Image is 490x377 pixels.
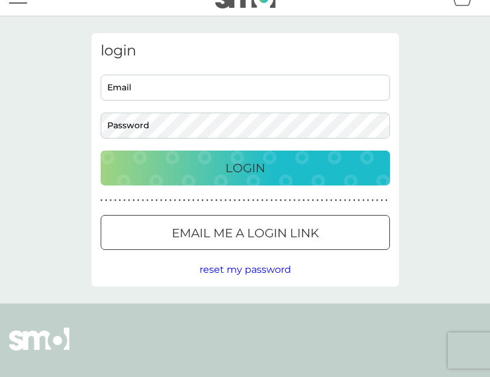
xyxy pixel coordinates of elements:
[294,198,296,204] p: ●
[101,151,390,185] button: Login
[229,198,231,204] p: ●
[289,198,291,204] p: ●
[307,198,310,204] p: ●
[284,198,287,204] p: ●
[110,198,112,204] p: ●
[220,198,222,204] p: ●
[362,198,365,204] p: ●
[133,198,135,204] p: ●
[215,198,218,204] p: ●
[178,198,181,204] p: ●
[160,198,163,204] p: ●
[266,198,268,204] p: ●
[206,198,209,204] p: ●
[367,198,369,204] p: ●
[321,198,324,204] p: ●
[376,198,378,204] p: ●
[174,198,177,204] p: ●
[101,42,390,60] h3: login
[298,198,300,204] p: ●
[211,198,213,204] p: ●
[257,198,259,204] p: ●
[348,198,351,204] p: ●
[316,198,319,204] p: ●
[101,215,390,250] button: Email me a login link
[225,158,265,178] p: Login
[183,198,186,204] p: ●
[224,198,227,204] p: ●
[248,198,250,204] p: ●
[119,198,121,204] p: ●
[199,264,291,275] span: reset my password
[238,198,240,204] p: ●
[303,198,305,204] p: ●
[358,198,360,204] p: ●
[199,262,291,278] button: reset my password
[330,198,333,204] p: ●
[252,198,254,204] p: ●
[9,328,69,369] img: smol
[101,198,103,204] p: ●
[105,198,107,204] p: ●
[137,198,140,204] p: ●
[275,198,277,204] p: ●
[197,198,199,204] p: ●
[192,198,195,204] p: ●
[142,198,144,204] p: ●
[201,198,204,204] p: ●
[234,198,236,204] p: ●
[385,198,388,204] p: ●
[335,198,337,204] p: ●
[172,223,319,243] p: Email me a login link
[146,198,149,204] p: ●
[243,198,245,204] p: ●
[339,198,342,204] p: ●
[187,198,190,204] p: ●
[169,198,172,204] p: ●
[261,198,263,204] p: ●
[381,198,383,204] p: ●
[371,198,374,204] p: ●
[353,198,356,204] p: ●
[312,198,314,204] p: ●
[325,198,328,204] p: ●
[344,198,347,204] p: ●
[151,198,153,204] p: ●
[155,198,158,204] p: ●
[165,198,167,204] p: ●
[128,198,130,204] p: ●
[280,198,282,204] p: ●
[124,198,126,204] p: ●
[114,198,116,204] p: ●
[271,198,273,204] p: ●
